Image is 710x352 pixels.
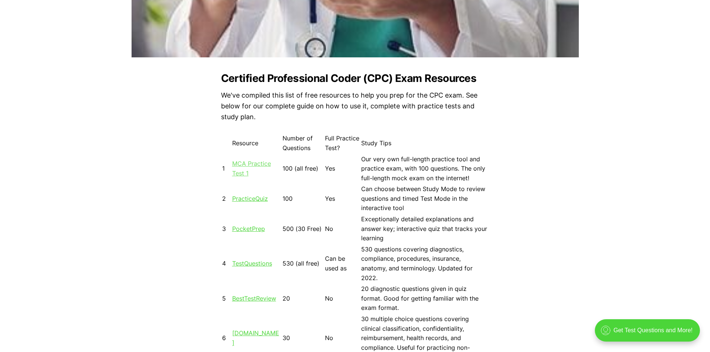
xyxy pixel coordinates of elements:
a: BestTestReview [232,295,276,302]
td: 2 [222,184,231,213]
td: Can choose between Study Mode to review questions and timed Test Mode in the interactive tool [361,184,488,213]
td: Yes [325,154,360,184]
td: 20 diagnostic questions given in quiz format. Good for getting familiar with the exam format. [361,284,488,313]
td: Yes [325,184,360,213]
p: We've compiled this list of free resources to help you prep for the CPC exam. See below for our c... [221,90,489,122]
td: 1 [222,154,231,184]
td: Number of Questions [282,133,324,153]
td: Exceptionally detailed explanations and answer key; interactive quiz that tracks your learning [361,214,488,244]
td: 530 (all free) [282,244,324,283]
td: 100 (all free) [282,154,324,184]
td: 20 [282,284,324,313]
a: MCA Practice Test 1 [232,160,271,177]
td: Study Tips [361,133,488,153]
td: 3 [222,214,231,244]
td: 100 [282,184,324,213]
td: 5 [222,284,231,313]
td: No [325,284,360,313]
td: No [325,214,360,244]
a: PracticeQuiz [232,195,268,202]
iframe: portal-trigger [588,315,710,352]
td: 500 (30 Free) [282,214,324,244]
td: Resource [232,133,281,153]
h2: Certified Professional Coder (CPC) Exam Resources [221,72,489,84]
td: 530 questions covering diagnostics, compliance, procedures, insurance, anatomy, and terminology. ... [361,244,488,283]
td: 4 [222,244,231,283]
td: Full Practice Test? [325,133,360,153]
td: Can be used as [325,244,360,283]
a: TestQuestions [232,260,272,267]
a: PocketPrep [232,225,265,232]
a: [DOMAIN_NAME] [232,329,279,346]
td: Our very own full-length practice tool and practice exam, with 100 questions. The only full-lengt... [361,154,488,184]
